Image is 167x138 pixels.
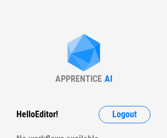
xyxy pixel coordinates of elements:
div: APPRENTICE [55,74,102,84]
div: Hello Editor ! [16,106,58,123]
span: Logout [112,110,137,119]
img: Apprentice AI [62,34,106,74]
button: Logout [99,106,151,123]
div: AI [105,74,112,84]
